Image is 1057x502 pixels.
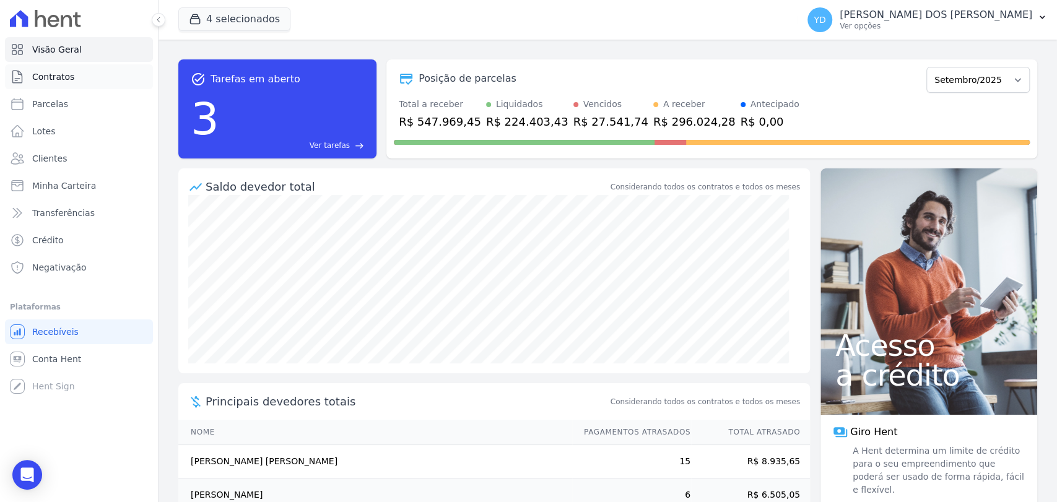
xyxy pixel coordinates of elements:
[5,347,153,371] a: Conta Hent
[5,201,153,225] a: Transferências
[5,146,153,171] a: Clientes
[224,140,364,151] a: Ver tarefas east
[5,92,153,116] a: Parcelas
[178,445,572,478] td: [PERSON_NAME] [PERSON_NAME]
[191,87,219,151] div: 3
[178,7,290,31] button: 4 selecionados
[12,460,42,490] div: Open Intercom Messenger
[32,125,56,137] span: Lotes
[32,353,81,365] span: Conta Hent
[840,21,1032,31] p: Ver opções
[206,393,608,410] span: Principais devedores totais
[653,113,736,130] div: R$ 296.024,28
[798,2,1057,37] button: YD [PERSON_NAME] DOS [PERSON_NAME] Ver opções
[5,255,153,280] a: Negativação
[583,98,622,111] div: Vencidos
[10,300,148,314] div: Plataformas
[572,420,691,445] th: Pagamentos Atrasados
[211,72,300,87] span: Tarefas em aberto
[32,43,82,56] span: Visão Geral
[850,425,897,439] span: Giro Hent
[835,331,1022,360] span: Acesso
[691,420,810,445] th: Total Atrasado
[5,173,153,198] a: Minha Carteira
[5,37,153,62] a: Visão Geral
[32,152,67,165] span: Clientes
[32,326,79,338] span: Recebíveis
[206,178,608,195] div: Saldo devedor total
[5,119,153,144] a: Lotes
[496,98,543,111] div: Liquidados
[399,113,481,130] div: R$ 547.969,45
[840,9,1032,21] p: [PERSON_NAME] DOS [PERSON_NAME]
[814,15,825,24] span: YD
[5,319,153,344] a: Recebíveis
[611,181,800,193] div: Considerando todos os contratos e todos os meses
[32,71,74,83] span: Contratos
[835,360,1022,390] span: a crédito
[5,64,153,89] a: Contratos
[32,261,87,274] span: Negativação
[32,180,96,192] span: Minha Carteira
[691,445,810,478] td: R$ 8.935,65
[419,71,516,86] div: Posição de parcelas
[573,113,648,130] div: R$ 27.541,74
[486,113,568,130] div: R$ 224.403,43
[191,72,206,87] span: task_alt
[178,420,572,445] th: Nome
[663,98,705,111] div: A receber
[310,140,350,151] span: Ver tarefas
[32,98,68,110] span: Parcelas
[572,445,691,478] td: 15
[750,98,799,111] div: Antecipado
[355,141,364,150] span: east
[32,234,64,246] span: Crédito
[611,396,800,407] span: Considerando todos os contratos e todos os meses
[850,444,1025,496] span: A Hent determina um limite de crédito para o seu empreendimento que poderá ser usado de forma ráp...
[5,228,153,253] a: Crédito
[399,98,481,111] div: Total a receber
[32,207,95,219] span: Transferências
[741,113,799,130] div: R$ 0,00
